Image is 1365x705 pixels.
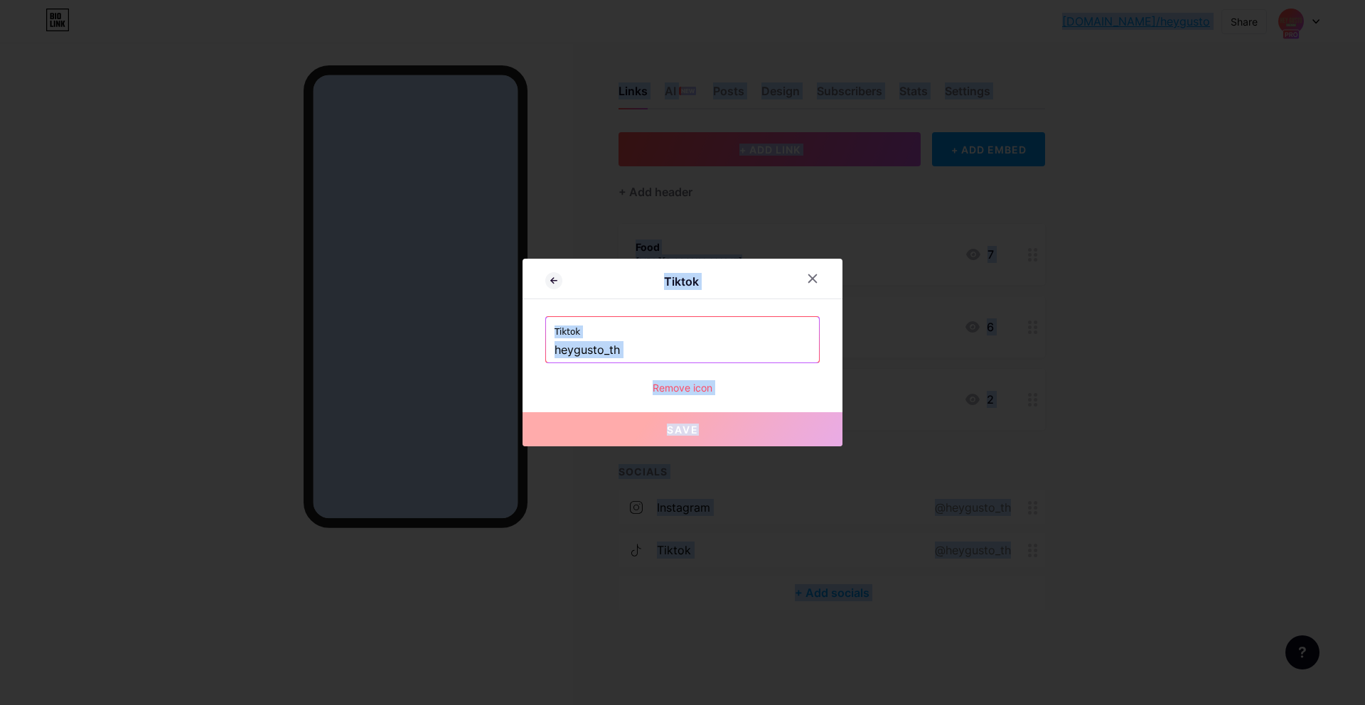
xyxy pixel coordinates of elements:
span: Save [667,424,699,436]
label: Tiktok [555,317,810,338]
div: Remove icon [545,380,820,395]
button: Save [523,412,842,446]
div: Tiktok [562,273,800,290]
input: TikTok username [555,338,810,362]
